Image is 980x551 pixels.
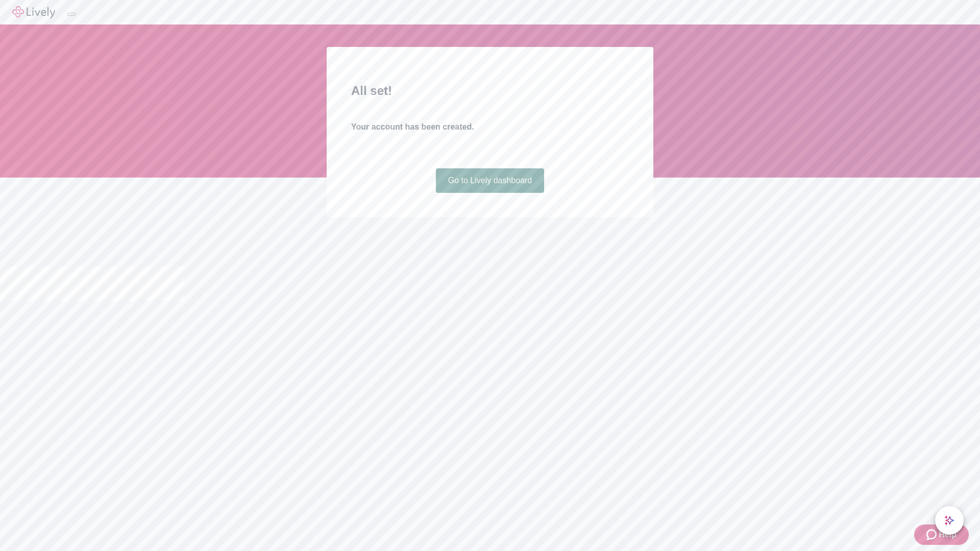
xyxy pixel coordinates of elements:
[67,13,76,16] button: Log out
[351,82,629,100] h2: All set!
[939,529,957,541] span: Help
[926,529,939,541] svg: Zendesk support icon
[12,6,55,18] img: Lively
[436,168,545,193] a: Go to Lively dashboard
[351,121,629,133] h4: Your account has been created.
[935,506,964,535] button: chat
[914,524,969,545] button: Zendesk support iconHelp
[944,515,954,525] svg: Lively AI Assistant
